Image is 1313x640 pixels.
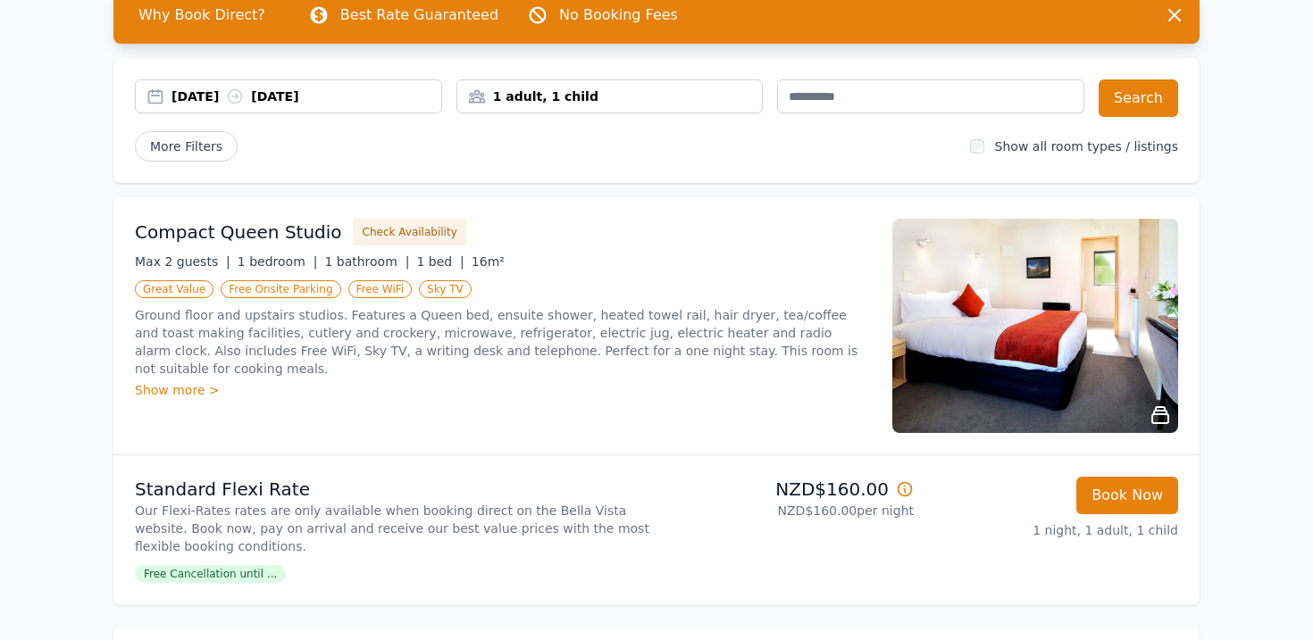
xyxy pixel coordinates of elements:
p: 1 night, 1 adult, 1 child [928,521,1178,539]
span: 16m² [472,254,505,269]
button: Book Now [1076,477,1178,514]
div: [DATE] [DATE] [171,87,441,105]
span: Free Onsite Parking [221,280,340,298]
span: 1 bedroom | [238,254,318,269]
button: Search [1099,79,1178,117]
p: Best Rate Guaranteed [340,4,498,26]
span: 1 bathroom | [324,254,409,269]
div: 1 adult, 1 child [457,87,763,105]
span: Free WiFi [348,280,413,298]
label: Show all room types / listings [995,139,1178,154]
span: Free Cancellation until ... [135,565,286,583]
span: Sky TV [419,280,472,298]
span: More Filters [135,131,238,162]
button: Check Availability [353,219,467,245]
span: Max 2 guests | [135,254,230,269]
p: No Booking Fees [559,4,678,26]
span: 1 bed | [416,254,464,269]
p: Standard Flexi Rate [135,477,649,502]
span: Great Value [135,280,213,298]
h3: Compact Queen Studio [135,220,342,245]
div: Show more > [135,381,871,399]
p: Ground floor and upstairs studios. Features a Queen bed, ensuite shower, heated towel rail, hair ... [135,306,871,378]
p: NZD$160.00 per night [664,502,914,519]
p: NZD$160.00 [664,477,914,502]
p: Our Flexi-Rates rates are only available when booking direct on the Bella Vista website. Book now... [135,502,649,555]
